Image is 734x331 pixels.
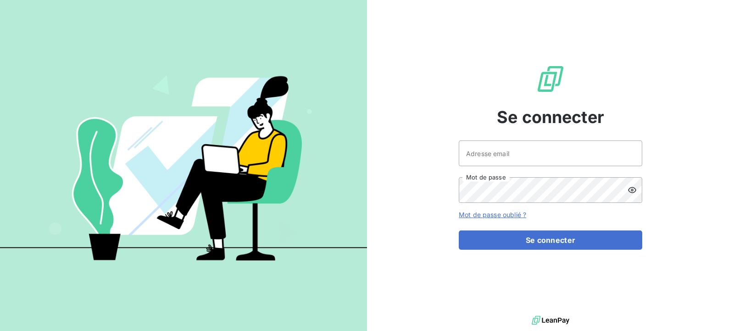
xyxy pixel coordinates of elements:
[459,211,526,219] a: Mot de passe oublié ?
[459,230,642,250] button: Se connecter
[497,105,604,129] span: Se connecter
[536,64,565,94] img: Logo LeanPay
[532,314,569,327] img: logo
[459,140,642,166] input: placeholder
